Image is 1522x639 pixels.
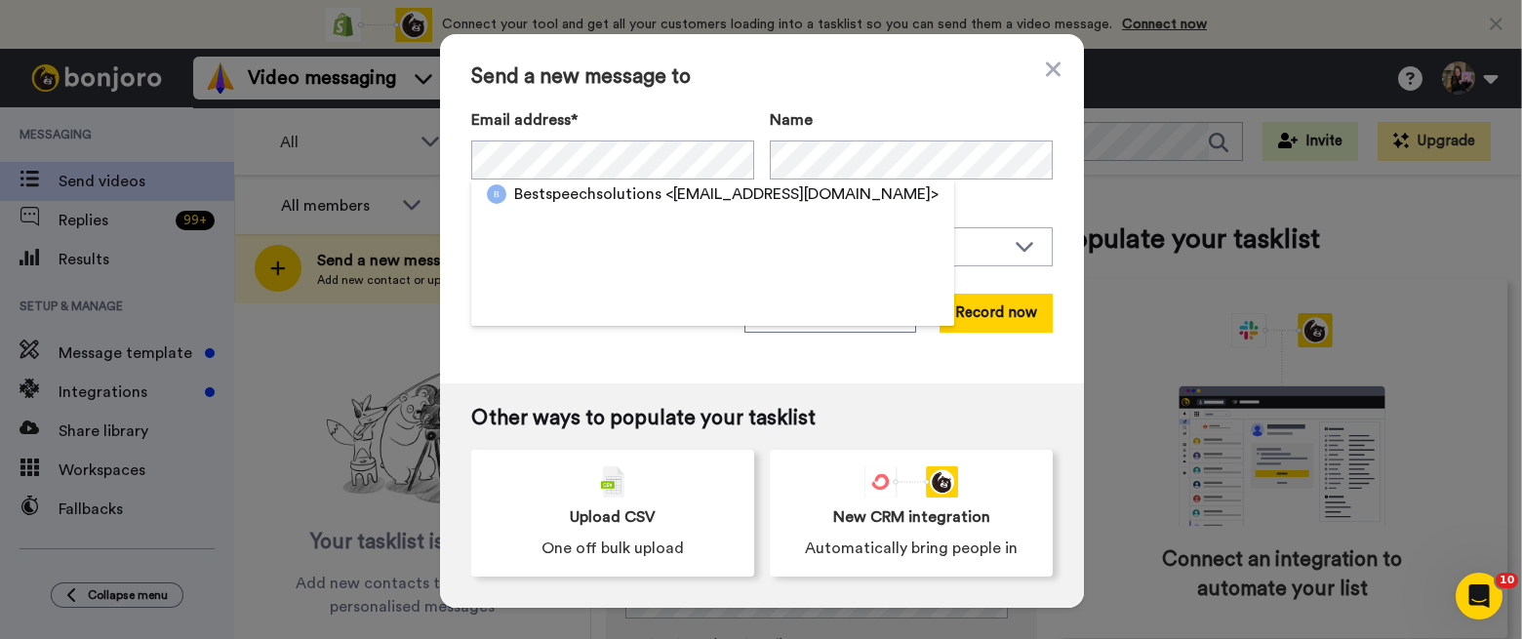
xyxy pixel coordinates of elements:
[1496,573,1518,588] span: 10
[471,407,1053,430] span: Other ways to populate your tasklist
[541,537,684,560] span: One off bulk upload
[833,505,990,529] span: New CRM integration
[1456,573,1502,619] iframe: Intercom live chat
[471,65,1053,89] span: Send a new message to
[805,537,1018,560] span: Automatically bring people in
[940,294,1053,333] button: Record now
[514,182,661,206] span: Bestspeechsolutions
[570,505,656,529] span: Upload CSV
[471,108,754,132] label: Email address*
[665,182,939,206] span: <[EMAIL_ADDRESS][DOMAIN_NAME]>
[601,466,624,498] img: csv-grey.png
[864,466,958,498] div: animation
[487,184,506,204] img: b.png
[770,108,813,132] span: Name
